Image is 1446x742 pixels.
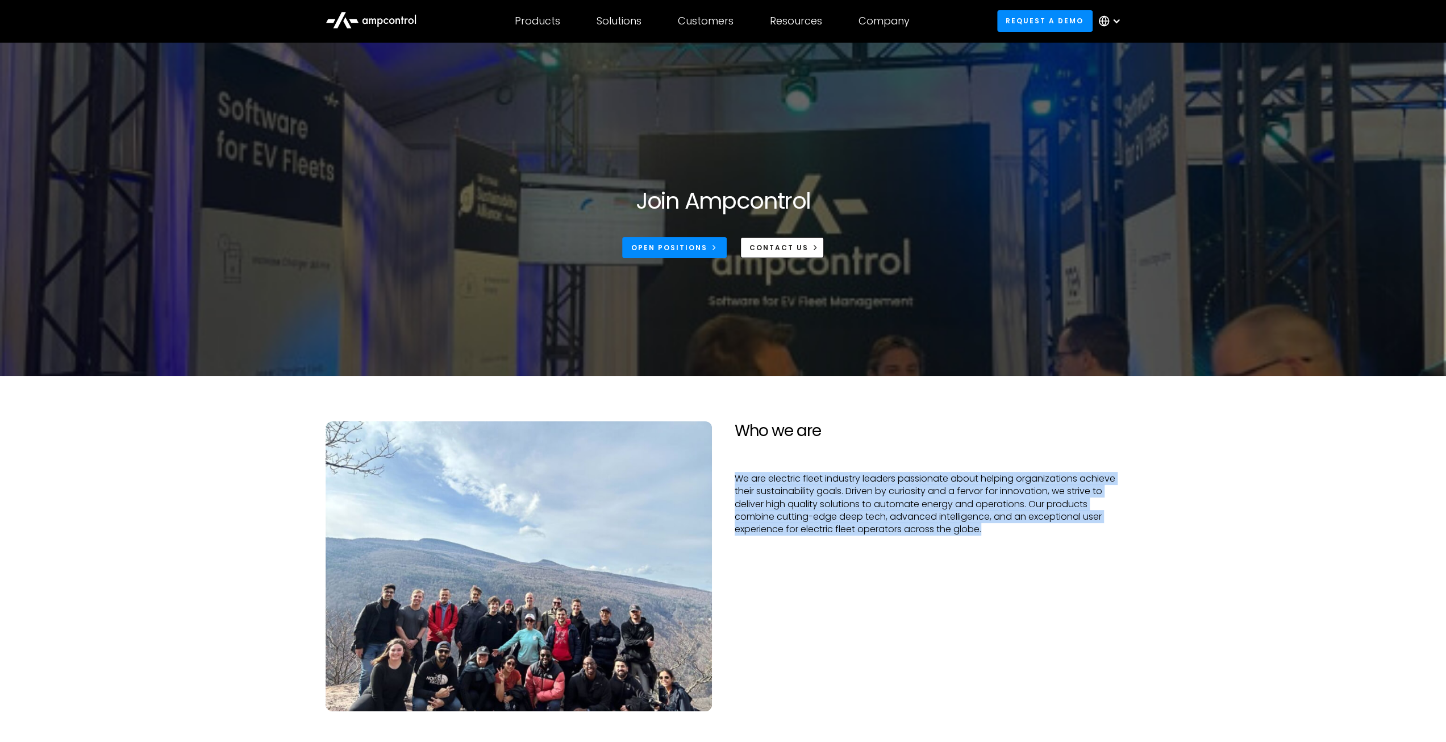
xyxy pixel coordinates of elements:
[678,15,734,27] div: Customers
[735,472,1121,536] p: We are electric fleet industry leaders passionate about helping organizations achieve their susta...
[749,243,808,253] div: CONTACT US
[997,10,1093,31] a: Request a demo
[859,15,910,27] div: Company
[622,237,727,258] a: Open Positions
[770,15,822,27] div: Resources
[515,15,560,27] div: Products
[597,15,641,27] div: Solutions
[740,237,824,258] a: CONTACT US
[735,421,1121,441] h2: Who we are
[635,187,810,214] h1: Join Ampcontrol
[631,243,707,253] div: Open Positions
